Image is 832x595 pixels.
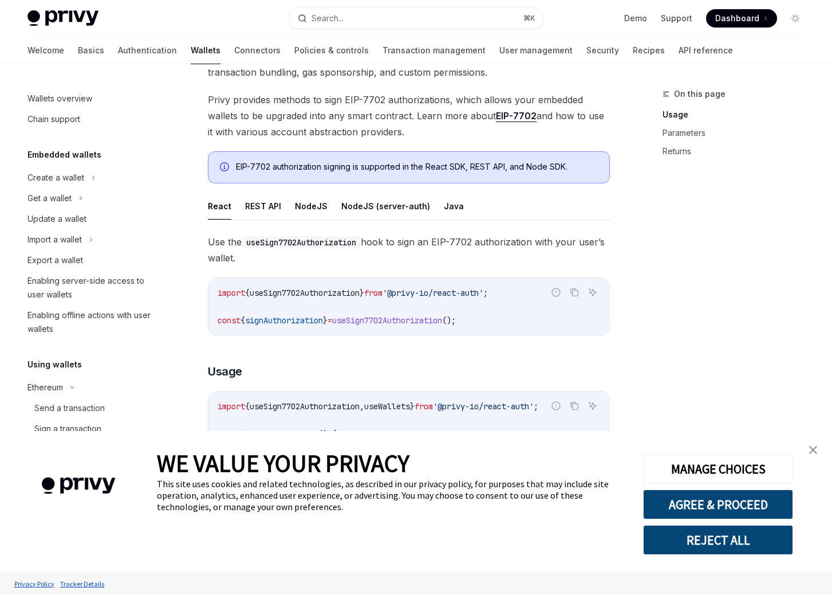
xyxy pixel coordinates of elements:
[245,401,250,412] span: {
[27,37,64,64] a: Welcome
[410,401,415,412] span: }
[245,288,250,298] span: {
[78,37,104,64] a: Basics
[27,191,72,205] div: Get a wallet
[496,110,537,122] a: EIP-7702
[715,13,759,24] span: Dashboard
[18,271,165,305] a: Enabling server-side access to user wallets
[295,193,328,220] button: NodeJS
[383,37,486,64] a: Transaction management
[663,142,814,161] a: Returns
[383,288,483,298] span: '@privy-io/react-auth'
[11,574,57,594] a: Privacy Policy
[18,209,165,229] a: Update a wallet
[234,37,281,64] a: Connectors
[250,288,360,298] span: useSign7702Authorization
[328,315,332,326] span: =
[218,315,240,326] span: const
[18,418,165,439] a: Sign a transaction
[245,315,323,326] span: signAuthorization
[17,461,140,511] img: company logo
[341,193,430,220] button: NodeJS (server-auth)
[444,193,464,220] button: Java
[18,398,165,418] a: Send a transaction
[323,315,328,326] span: }
[27,308,158,336] div: Enabling offline actions with user wallets
[586,37,619,64] a: Security
[643,454,793,484] button: MANAGE CHOICES
[661,13,692,24] a: Support
[318,429,337,439] span: () {
[663,124,814,142] a: Parameters
[236,161,598,174] div: EIP-7702 authorization signing is supported in the React SDK, REST API, and Node SDK.
[34,401,105,415] div: Send a transaction
[157,448,409,478] span: WE VALUE YOUR PRIVACY
[27,381,63,394] div: Ethereum
[585,398,600,413] button: Ask AI
[218,429,254,439] span: function
[157,478,626,512] div: This site uses cookies and related technologies, as described in our privacy policy, for purposes...
[27,10,98,26] img: light logo
[27,274,158,302] div: Enabling server-side access to user wallets
[802,439,825,461] a: close banner
[679,37,733,64] a: API reference
[118,37,177,64] a: Authentication
[27,233,82,246] div: Import a wallet
[360,288,364,298] span: }
[499,37,573,64] a: User management
[208,363,242,379] span: Usage
[27,112,80,126] div: Chain support
[218,288,245,298] span: import
[809,446,817,454] img: close banner
[585,285,600,300] button: Ask AI
[191,37,220,64] a: Wallets
[442,315,456,326] span: ();
[311,11,344,25] div: Search...
[18,88,165,109] a: Wallets overview
[360,401,364,412] span: ,
[483,288,488,298] span: ;
[245,193,281,220] button: REST API
[332,315,442,326] span: useSign7702Authorization
[786,9,805,28] button: Toggle dark mode
[27,253,83,267] div: Export a wallet
[240,315,245,326] span: {
[433,401,534,412] span: '@privy-io/react-auth'
[706,9,777,28] a: Dashboard
[208,92,610,140] span: Privy provides methods to sign EIP-7702 authorizations, which allows your embedded wallets to be ...
[208,193,231,220] button: React
[643,525,793,555] button: REJECT ALL
[220,162,231,174] svg: Info
[27,358,82,371] h5: Using wallets
[534,401,538,412] span: ;
[34,422,101,436] div: Sign a transaction
[27,148,101,162] h5: Embedded wallets
[18,250,165,271] a: Export a wallet
[18,109,165,130] a: Chain support
[549,398,563,413] button: Report incorrect code
[643,490,793,519] button: AGREE & PROCEED
[633,37,665,64] a: Recipes
[218,401,245,412] span: import
[674,87,725,101] span: On this page
[294,37,369,64] a: Policies & controls
[567,285,582,300] button: Copy the contents from the code block
[254,429,318,439] span: Sign7702Button
[57,574,107,594] a: Tracker Details
[663,105,814,124] a: Usage
[624,13,647,24] a: Demo
[250,401,360,412] span: useSign7702Authorization
[290,8,543,29] button: Search...⌘K
[364,401,410,412] span: useWallets
[549,285,563,300] button: Report incorrect code
[567,398,582,413] button: Copy the contents from the code block
[415,401,433,412] span: from
[27,171,84,185] div: Create a wallet
[523,14,535,23] span: ⌘ K
[364,288,383,298] span: from
[18,305,165,339] a: Enabling offline actions with user wallets
[242,236,361,249] code: useSign7702Authorization
[208,234,610,266] span: Use the hook to sign an EIP-7702 authorization with your user’s wallet.
[27,92,92,105] div: Wallets overview
[27,212,86,226] div: Update a wallet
